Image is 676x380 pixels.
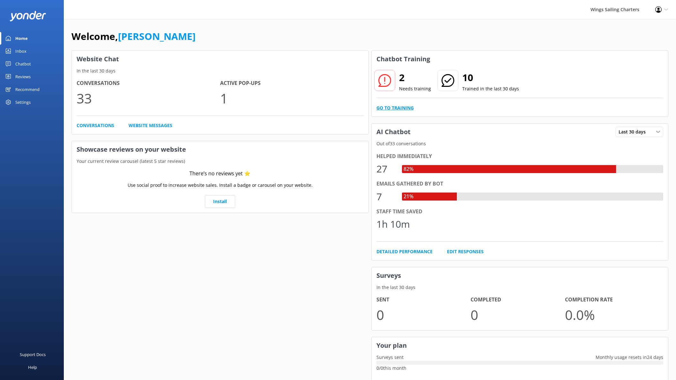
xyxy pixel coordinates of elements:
[15,32,28,45] div: Home
[376,248,433,255] a: Detailed Performance
[399,70,431,85] h2: 2
[372,124,415,140] h3: AI Chatbot
[372,267,668,284] h3: Surveys
[15,70,31,83] div: Reviews
[376,180,664,188] div: Emails gathered by bot
[376,189,396,204] div: 7
[372,284,668,291] p: In the last 30 days
[447,248,484,255] a: Edit Responses
[372,51,435,67] h3: Chatbot Training
[128,182,313,189] p: Use social proof to increase website sales. Install a badge or carousel on your website.
[376,152,664,161] div: Helped immediately
[471,304,565,325] p: 0
[71,29,196,44] h1: Welcome,
[376,104,414,111] a: Go to Training
[189,170,250,178] div: There’s no reviews yet ⭐
[10,11,46,21] img: yonder-white-logo.png
[72,158,368,165] p: Your current review carousel (latest 5 star reviews)
[471,296,565,304] h4: Completed
[15,45,26,57] div: Inbox
[372,140,668,147] p: Out of 33 conversations
[220,87,364,109] p: 1
[402,165,415,173] div: 82%
[77,87,220,109] p: 33
[376,208,664,216] div: Staff time saved
[402,193,415,201] div: 21%
[565,296,659,304] h4: Completion Rate
[372,354,408,361] p: Surveys sent
[205,195,235,208] a: Install
[28,361,37,374] div: Help
[619,128,650,135] span: Last 30 days
[15,96,31,109] div: Settings
[372,337,668,354] h3: Your plan
[462,85,519,92] p: Trained in the last 30 days
[376,217,410,232] div: 1h 10m
[565,304,659,325] p: 0.0 %
[15,83,40,96] div: Recommend
[72,141,368,158] h3: Showcase reviews on your website
[376,161,396,177] div: 27
[376,304,471,325] p: 0
[129,122,172,129] a: Website Messages
[399,85,431,92] p: Needs training
[72,67,368,74] p: In the last 30 days
[376,365,664,372] p: 0 / 0 this month
[77,122,114,129] a: Conversations
[20,348,46,361] div: Support Docs
[591,354,668,361] p: Monthly usage resets in 24 days
[72,51,368,67] h3: Website Chat
[77,79,220,87] h4: Conversations
[462,70,519,85] h2: 10
[376,296,471,304] h4: Sent
[15,57,31,70] div: Chatbot
[220,79,364,87] h4: Active Pop-ups
[118,30,196,43] a: [PERSON_NAME]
